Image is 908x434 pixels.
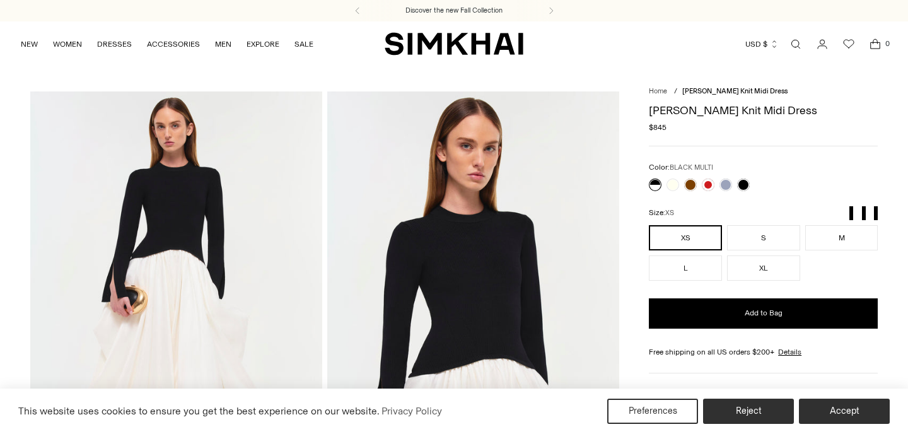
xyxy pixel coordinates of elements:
a: ACCESSORIES [147,30,200,58]
button: Add to Bag [649,298,878,329]
a: Discover the new Fall Collection [405,6,503,16]
button: Preferences [607,399,698,424]
span: Add to Bag [745,308,783,319]
a: Home [649,87,667,95]
a: WOMEN [53,30,82,58]
button: Reject [703,399,794,424]
h1: [PERSON_NAME] Knit Midi Dress [649,105,878,116]
nav: breadcrumbs [649,86,878,97]
a: SALE [294,30,313,58]
div: Free shipping on all US orders $200+ [649,346,878,358]
span: XS [665,209,674,217]
button: XL [727,255,800,281]
button: S [727,225,800,250]
span: BLACK MULTI [670,163,713,172]
a: Go to the account page [810,32,835,57]
div: / [674,86,677,97]
button: USD $ [745,30,779,58]
a: Wishlist [836,32,861,57]
a: DRESSES [97,30,132,58]
a: Open cart modal [863,32,888,57]
span: 0 [882,38,893,49]
a: EXPLORE [247,30,279,58]
span: [PERSON_NAME] Knit Midi Dress [682,87,788,95]
a: Details [778,346,801,358]
a: NEW [21,30,38,58]
button: L [649,255,722,281]
span: $845 [649,122,666,133]
button: Accept [799,399,890,424]
button: M [805,225,878,250]
a: Privacy Policy (opens in a new tab) [380,402,444,421]
label: Color: [649,161,713,173]
a: MEN [215,30,231,58]
label: Size: [649,207,674,219]
a: Open search modal [783,32,808,57]
a: SIMKHAI [385,32,523,56]
span: This website uses cookies to ensure you get the best experience on our website. [18,405,380,417]
button: XS [649,225,722,250]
